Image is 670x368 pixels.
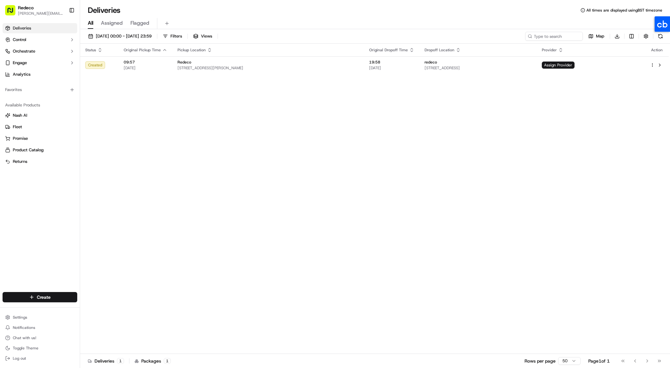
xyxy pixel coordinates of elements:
a: Nash AI [5,113,75,118]
div: Favorites [3,85,77,95]
span: redeco [425,60,437,65]
input: Type to search [525,32,583,41]
span: Filters [170,33,182,39]
button: Redeco [18,4,34,11]
span: Engage [13,60,27,66]
button: Control [3,35,77,45]
button: [PERSON_NAME][EMAIL_ADDRESS][DOMAIN_NAME] [18,11,64,16]
a: Fleet [5,124,75,130]
div: 1 [164,358,171,364]
span: Provider [542,47,557,53]
span: Status [85,47,96,53]
div: Deliveries [88,358,124,364]
p: Rows per page [525,358,556,364]
span: All times are displayed using BST timezone [586,8,662,13]
span: [DATE] [124,65,167,71]
span: All [88,19,93,27]
span: Chat with us! [13,335,36,340]
div: 1 [117,358,124,364]
div: Packages [135,358,171,364]
span: Assign Provider [542,62,575,69]
span: 19:58 [369,60,414,65]
span: Original Pickup Time [124,47,161,53]
button: [DATE] 00:00 - [DATE] 23:59 [85,32,154,41]
span: Assigned [101,19,123,27]
button: Engage [3,58,77,68]
span: [STREET_ADDRESS] [425,65,532,71]
span: Analytics [13,71,30,77]
span: Returns [13,159,27,164]
button: Settings [3,313,77,322]
a: Analytics [3,69,77,79]
div: Page 1 of 1 [588,358,610,364]
button: Toggle Theme [3,344,77,353]
span: Views [201,33,212,39]
a: Deliveries [3,23,77,33]
span: Control [13,37,26,43]
div: Available Products [3,100,77,110]
a: Returns [5,159,75,164]
h1: Deliveries [88,5,120,15]
span: [DATE] [369,65,414,71]
button: Orchestrate [3,46,77,56]
button: Views [190,32,215,41]
button: Nash AI [3,110,77,121]
button: Refresh [656,32,665,41]
span: Pickup Location [178,47,206,53]
span: Promise [13,136,28,141]
span: Original Dropoff Time [369,47,408,53]
span: [STREET_ADDRESS][PERSON_NAME] [178,65,359,71]
button: Promise [3,133,77,144]
span: Notifications [13,325,35,330]
div: Action [650,47,664,53]
span: Dropoff Location [425,47,454,53]
button: Map [585,32,607,41]
button: Chat with us! [3,333,77,342]
button: Returns [3,156,77,167]
span: 09:57 [124,60,167,65]
span: [DATE] 00:00 - [DATE] 23:59 [96,33,152,39]
button: Create [3,292,77,302]
span: Toggle Theme [13,346,38,351]
span: Redeco [178,60,191,65]
span: Product Catalog [13,147,44,153]
button: Redeco[PERSON_NAME][EMAIL_ADDRESS][DOMAIN_NAME] [3,3,66,18]
button: Log out [3,354,77,363]
span: Map [596,33,604,39]
span: Nash AI [13,113,27,118]
span: Deliveries [13,25,31,31]
span: Create [37,294,51,300]
a: Promise [5,136,75,141]
button: Notifications [3,323,77,332]
span: Settings [13,315,27,320]
button: Filters [160,32,185,41]
span: Orchestrate [13,48,35,54]
span: Flagged [130,19,149,27]
button: Fleet [3,122,77,132]
span: Fleet [13,124,22,130]
span: Log out [13,356,26,361]
button: Product Catalog [3,145,77,155]
a: Product Catalog [5,147,75,153]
